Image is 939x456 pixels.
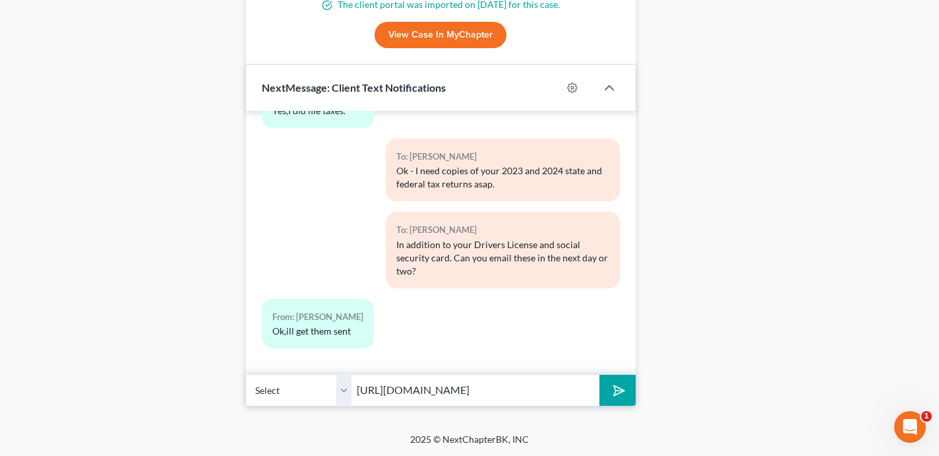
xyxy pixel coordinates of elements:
[396,238,609,278] div: In addition to your Drivers License and social security card. Can you email these in the next day...
[272,309,363,325] div: From: [PERSON_NAME]
[272,325,363,338] div: Ok,ill get them sent
[351,374,599,407] input: Say something...
[921,411,932,422] span: 1
[396,222,609,238] div: To: [PERSON_NAME]
[396,149,609,164] div: To: [PERSON_NAME]
[894,411,926,443] iframe: Intercom live chat
[396,164,609,191] div: Ok - I need copies of your 2023 and 2024 state and federal tax returns asap.
[272,104,363,117] div: Yes,I did file taxes.
[262,81,446,94] span: NextMessage: Client Text Notifications
[375,22,506,48] a: View Case in MyChapter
